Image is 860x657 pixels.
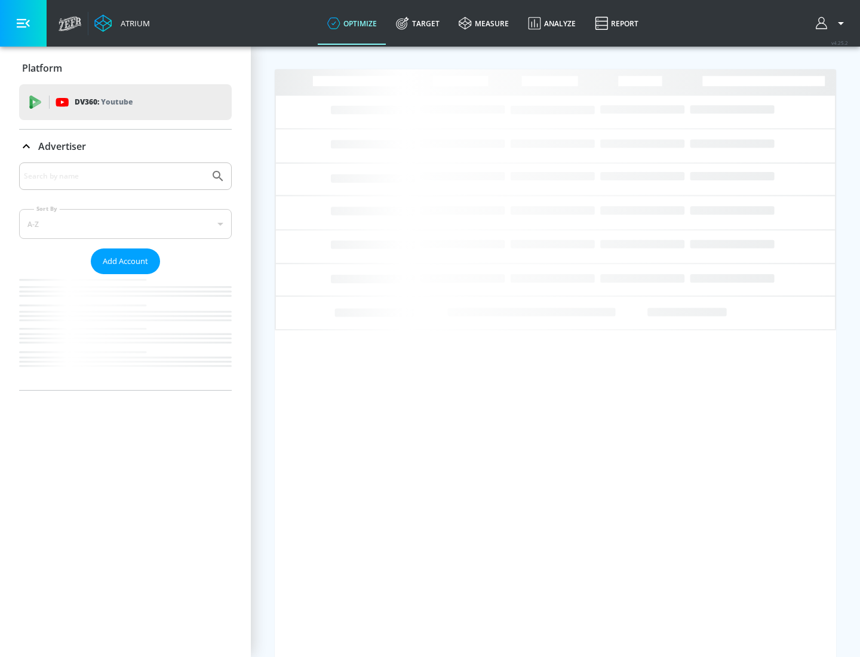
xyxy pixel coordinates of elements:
div: Advertiser [19,162,232,390]
div: Platform [19,51,232,85]
input: Search by name [24,168,205,184]
a: optimize [318,2,386,45]
a: Report [585,2,648,45]
a: Analyze [518,2,585,45]
label: Sort By [34,205,60,213]
nav: list of Advertiser [19,274,232,390]
p: Youtube [101,96,133,108]
a: Atrium [94,14,150,32]
span: Add Account [103,254,148,268]
a: measure [449,2,518,45]
a: Target [386,2,449,45]
p: Advertiser [38,140,86,153]
div: Advertiser [19,130,232,163]
div: DV360: Youtube [19,84,232,120]
p: Platform [22,62,62,75]
button: Add Account [91,248,160,274]
div: A-Z [19,209,232,239]
span: v 4.25.2 [831,39,848,46]
div: Atrium [116,18,150,29]
p: DV360: [75,96,133,109]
